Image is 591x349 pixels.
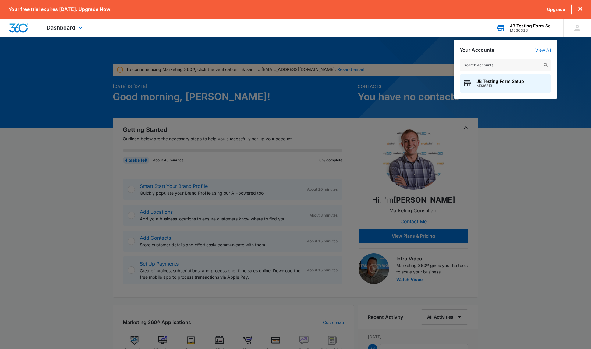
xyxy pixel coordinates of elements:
[47,24,75,31] span: Dashboard
[535,48,551,53] a: View All
[476,79,524,84] span: JB Testing Form Setup
[510,28,554,33] div: account id
[541,4,572,15] a: Upgrade
[510,23,554,28] div: account name
[476,84,524,88] span: M336313
[460,47,494,53] h2: Your Accounts
[460,74,551,93] button: JB Testing Form SetupM336313
[460,59,551,71] input: Search Accounts
[578,6,582,12] button: dismiss this dialog
[9,6,111,12] p: Your free trial expires [DATE]. Upgrade Now.
[37,19,93,37] div: Dashboard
